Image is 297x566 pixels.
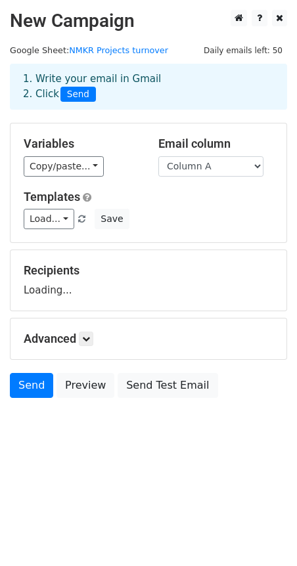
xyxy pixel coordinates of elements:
[24,332,273,346] h5: Advanced
[24,263,273,297] div: Loading...
[24,156,104,177] a: Copy/paste...
[95,209,129,229] button: Save
[57,373,114,398] a: Preview
[24,209,74,229] a: Load...
[24,190,80,204] a: Templates
[199,45,287,55] a: Daily emails left: 50
[118,373,217,398] a: Send Test Email
[10,45,168,55] small: Google Sheet:
[60,87,96,102] span: Send
[24,263,273,278] h5: Recipients
[10,373,53,398] a: Send
[10,10,287,32] h2: New Campaign
[13,72,284,102] div: 1. Write your email in Gmail 2. Click
[69,45,168,55] a: NMKR Projects turnover
[199,43,287,58] span: Daily emails left: 50
[24,137,139,151] h5: Variables
[158,137,273,151] h5: Email column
